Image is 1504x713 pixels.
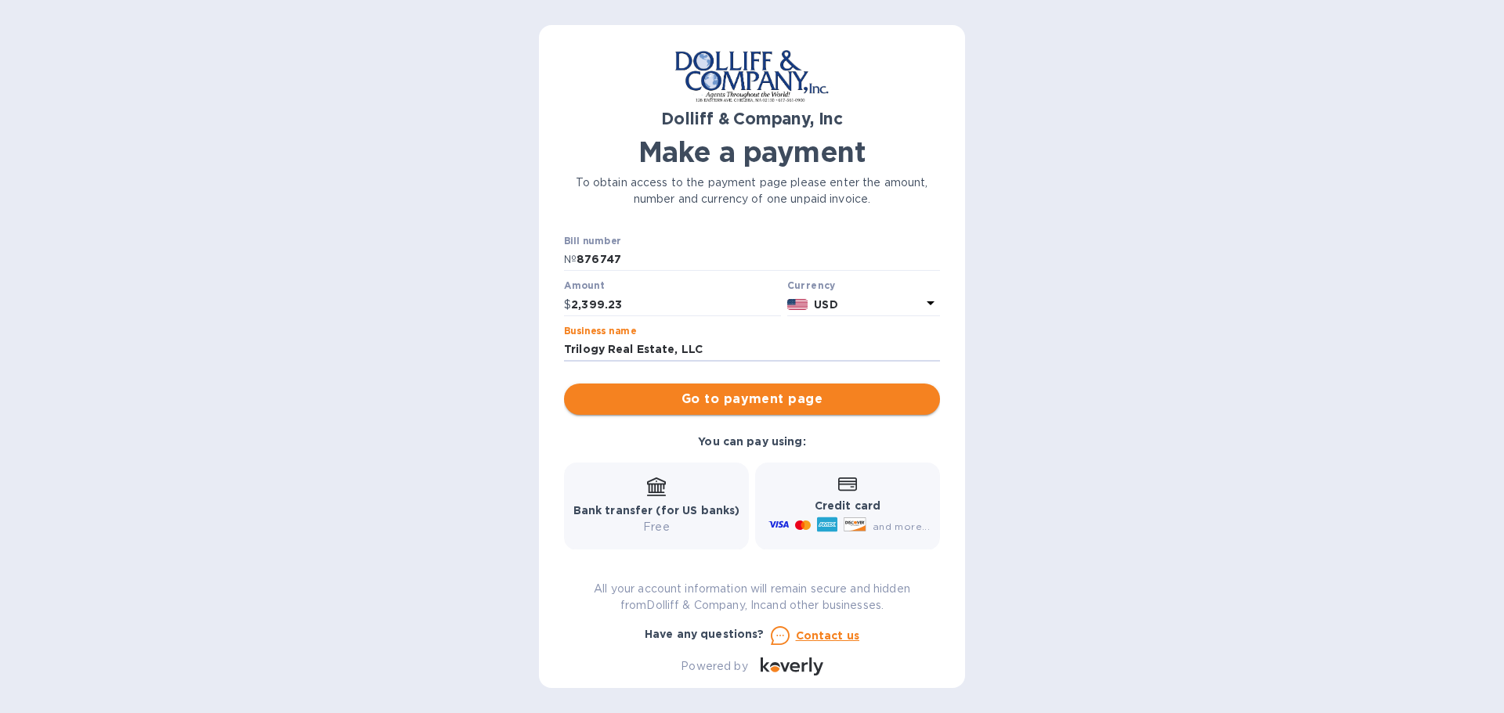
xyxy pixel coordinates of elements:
u: Contact us [796,629,860,642]
span: and more... [873,520,930,532]
b: USD [814,298,837,311]
input: Enter bill number [577,248,940,272]
label: Bill number [564,236,620,246]
b: Currency [787,279,836,291]
img: USD [787,299,808,310]
input: 0.00 [571,293,781,316]
label: Business name [564,326,636,336]
b: Have any questions? [645,628,765,640]
b: Bank transfer (for US banks) [573,504,740,517]
p: Free [573,519,740,535]
button: Go to payment page [564,384,940,415]
input: Enter business name [564,338,940,362]
span: Go to payment page [577,390,927,409]
label: Amount [564,282,604,291]
p: Powered by [681,658,747,675]
b: You can pay using: [698,435,805,448]
b: Dolliff & Company, Inc [661,109,843,128]
h1: Make a payment [564,135,940,168]
p: All your account information will remain secure and hidden from Dolliff & Company, Inc and other ... [564,581,940,614]
p: $ [564,297,571,313]
p: To obtain access to the payment page please enter the amount, number and currency of one unpaid i... [564,175,940,207]
p: № [564,251,577,268]
b: Credit card [815,499,880,512]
